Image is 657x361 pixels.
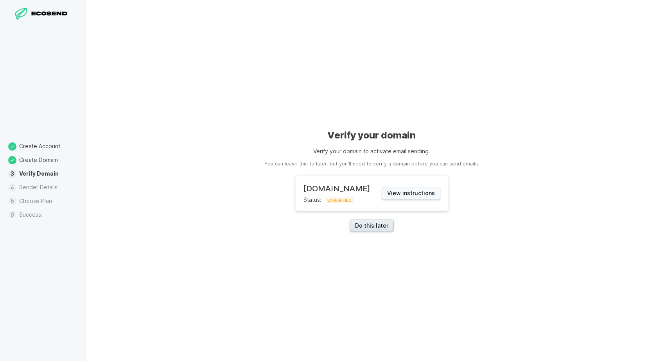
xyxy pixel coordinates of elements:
div: Status: [303,184,370,203]
button: View instructions [382,187,440,200]
p: Verify your domain to activate email sending. [313,147,430,155]
span: UNVERIFIED [325,197,354,203]
h1: Verify your domain [327,129,416,142]
h2: [DOMAIN_NAME] [303,184,370,193]
aside: You can leave this to later, but you'll need to verify a domain before you can send emails. [264,160,479,168]
a: Do this later [350,219,394,232]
